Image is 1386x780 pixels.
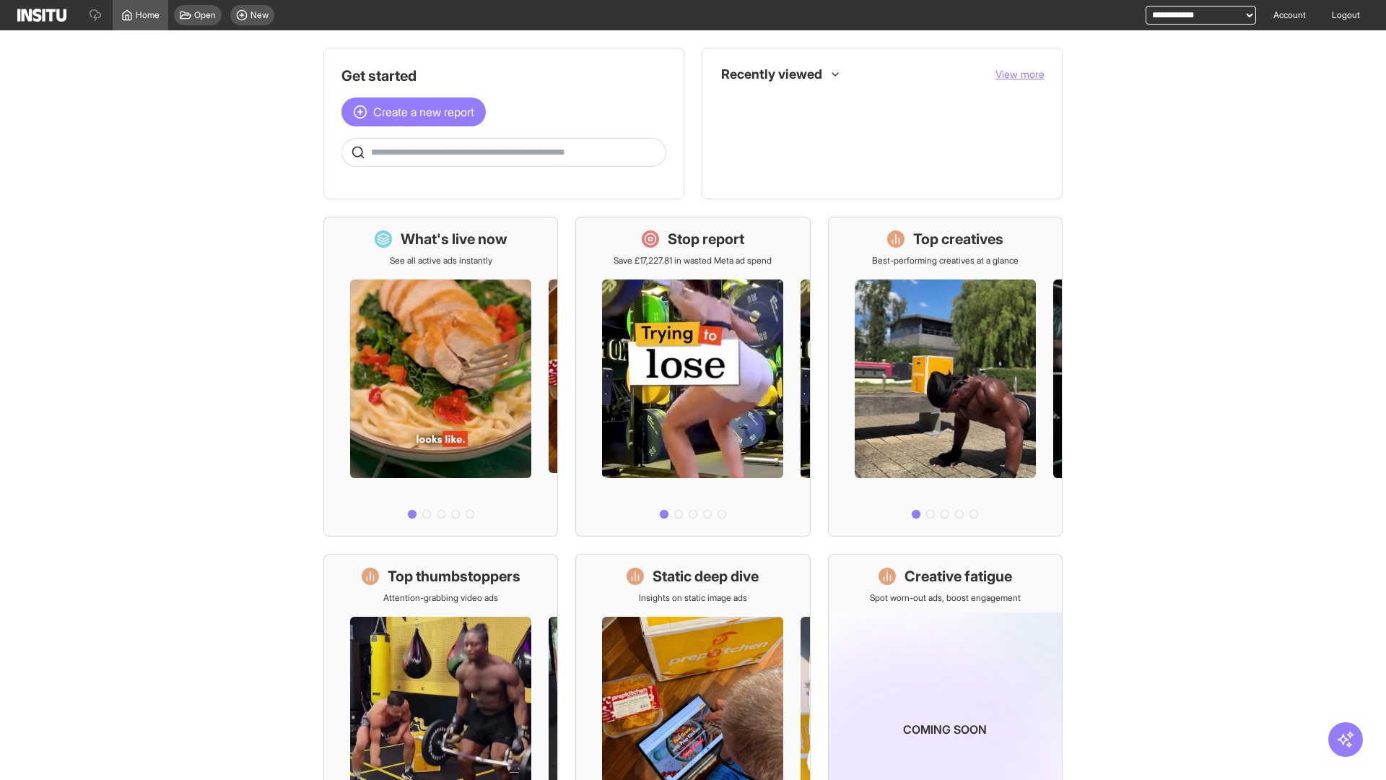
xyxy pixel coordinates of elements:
[388,566,520,586] h1: Top thumbstoppers
[341,66,666,86] h1: Get started
[390,255,492,266] p: See all active ads instantly
[614,255,772,266] p: Save £17,227.81 in wasted Meta ad spend
[373,103,474,121] span: Create a new report
[575,217,810,537] a: Stop reportSave £17,227.81 in wasted Meta ad spend
[872,255,1019,266] p: Best-performing creatives at a glance
[653,566,759,586] h1: Static deep dive
[913,229,1003,249] h1: Top creatives
[639,592,747,604] p: Insights on static image ads
[668,229,744,249] h1: Stop report
[194,9,216,21] span: Open
[136,9,160,21] span: Home
[323,217,558,537] a: What's live nowSee all active ads instantly
[250,9,269,21] span: New
[341,97,486,126] button: Create a new report
[383,592,498,604] p: Attention-grabbing video ads
[995,68,1045,80] span: View more
[401,229,507,249] h1: What's live now
[828,217,1063,537] a: Top creativesBest-performing creatives at a glance
[17,9,66,22] img: Logo
[995,67,1045,82] button: View more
